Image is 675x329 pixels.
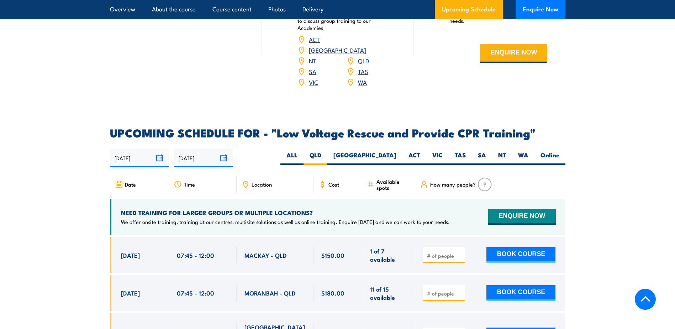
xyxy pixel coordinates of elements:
a: VIC [309,78,318,86]
span: 07:45 - 12:00 [177,251,214,259]
button: BOOK COURSE [486,285,555,301]
a: SA [309,67,316,75]
span: Date [125,181,136,187]
a: WA [358,78,367,86]
label: TAS [449,151,472,165]
label: ALL [280,151,304,165]
a: QLD [358,56,369,65]
label: SA [472,151,492,165]
input: # of people [427,252,463,259]
label: ACT [402,151,426,165]
h2: UPCOMING SCHEDULE FOR - "Low Voltage Rescue and Provide CPR Training" [110,127,565,137]
span: Location [252,181,272,187]
label: NT [492,151,512,165]
span: [DATE] [121,251,140,259]
span: Time [184,181,195,187]
label: VIC [426,151,449,165]
a: NT [309,56,316,65]
span: [DATE] [121,289,140,297]
label: QLD [304,151,327,165]
span: How many people? [430,181,476,187]
span: 07:45 - 12:00 [177,289,214,297]
button: BOOK COURSE [486,247,555,263]
span: MACKAY - QLD [244,251,287,259]
button: ENQUIRE NOW [488,209,555,225]
a: ACT [309,35,320,43]
label: WA [512,151,534,165]
span: Cost [328,181,339,187]
span: $180.00 [321,289,344,297]
h4: NEED TRAINING FOR LARGER GROUPS OR MULTIPLE LOCATIONS? [121,209,450,216]
a: TAS [358,67,368,75]
a: [GEOGRAPHIC_DATA] [309,46,366,54]
span: 11 of 15 available [370,285,407,302]
label: Online [534,151,565,165]
span: $150.00 [321,251,344,259]
input: From date [110,149,169,167]
span: Available spots [376,178,410,190]
input: To date [174,149,233,167]
label: [GEOGRAPHIC_DATA] [327,151,402,165]
input: # of people [427,290,463,297]
p: Book your training now or enquire [DATE] to discuss group training to our Academies [297,10,396,31]
span: MORANBAH - QLD [244,289,296,297]
button: ENQUIRE NOW [480,44,547,63]
span: 1 of 7 available [370,247,407,263]
p: We offer onsite training, training at our centres, multisite solutions as well as online training... [121,218,450,225]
